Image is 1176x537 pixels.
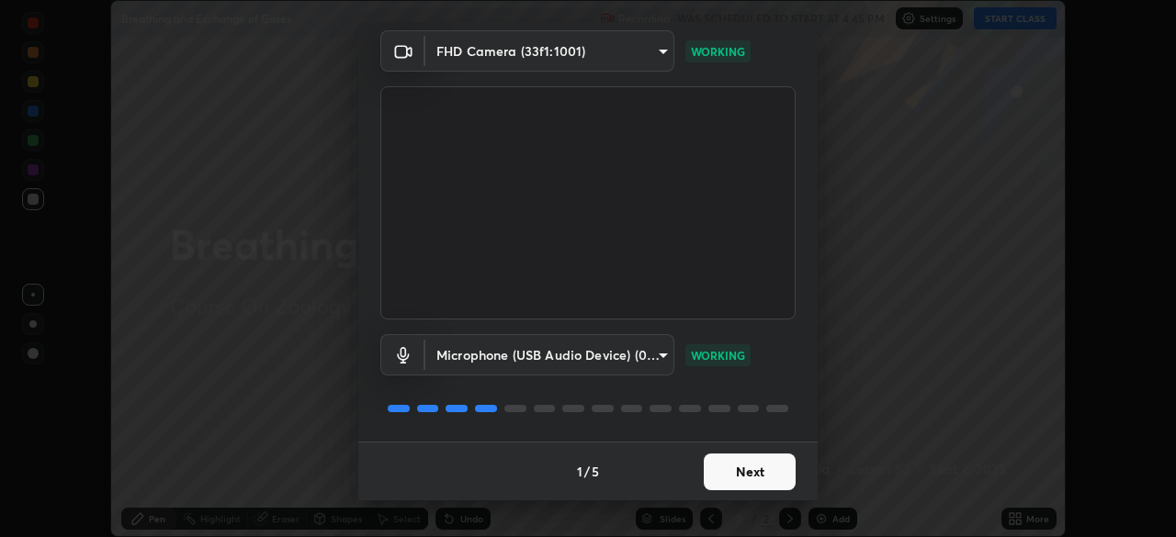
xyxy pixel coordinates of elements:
[425,334,674,375] div: FHD Camera (33f1:1001)
[691,43,745,60] p: WORKING
[577,462,582,481] h4: 1
[425,30,674,72] div: FHD Camera (33f1:1001)
[691,347,745,364] p: WORKING
[592,462,599,481] h4: 5
[584,462,590,481] h4: /
[704,453,796,490] button: Next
